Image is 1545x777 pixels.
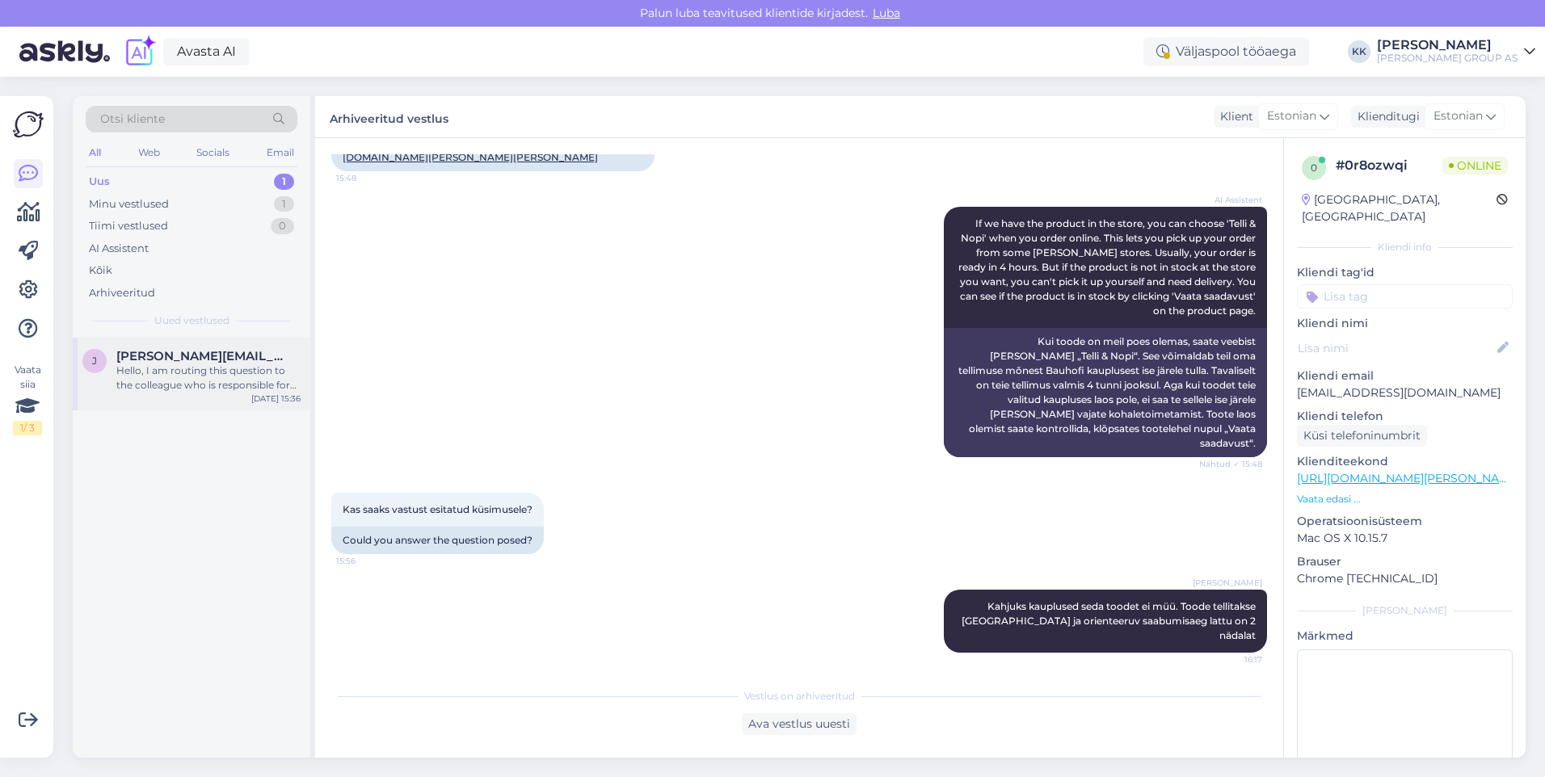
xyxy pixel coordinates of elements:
[89,285,155,301] div: Arhiveeritud
[251,393,301,405] div: [DATE] 15:36
[1297,513,1513,530] p: Operatsioonisüsteem
[1297,628,1513,645] p: Märkmed
[13,363,42,435] div: Vaata siia
[1297,553,1513,570] p: Brauser
[13,421,42,435] div: 1 / 3
[1267,107,1316,125] span: Estonian
[1348,40,1370,63] div: KK
[1297,492,1513,506] p: Vaata edasi ...
[1143,37,1309,66] div: Väljaspool tööaega
[868,6,905,20] span: Luba
[89,262,112,279] div: Kõik
[274,174,294,190] div: 1
[89,196,169,212] div: Minu vestlused
[336,172,397,184] span: 15:48
[1297,240,1513,254] div: Kliendi info
[958,217,1258,317] span: If we have the product in the store, you can choose 'Telli & Nopi' when you order online. This le...
[163,38,250,65] a: Avasta AI
[1202,194,1262,206] span: AI Assistent
[1433,107,1483,125] span: Estonian
[1297,264,1513,281] p: Kliendi tag'id
[89,174,110,190] div: Uus
[944,328,1267,457] div: Kui toode on meil poes olemas, saate veebist [PERSON_NAME] „Telli & Nopi“. See võimaldab teil oma...
[1297,425,1427,447] div: Küsi telefoninumbrit
[116,363,301,393] div: Hello, I am routing this question to the colleague who is responsible for this topic. The reply m...
[1297,315,1513,332] p: Kliendi nimi
[100,111,165,128] span: Otsi kliente
[962,600,1258,641] span: Kahjuks kauplused seda toodet ei müü. Toode tellitakse [GEOGRAPHIC_DATA] ja orienteeruv saabumisa...
[336,555,397,567] span: 15:56
[1297,530,1513,547] p: Mac OS X 10.15.7
[123,35,157,69] img: explore-ai
[1297,453,1513,470] p: Klienditeekond
[92,355,97,367] span: j
[1297,284,1513,309] input: Lisa tag
[89,218,168,234] div: Tiimi vestlused
[13,109,44,140] img: Askly Logo
[1297,408,1513,425] p: Kliendi telefon
[1377,39,1518,52] div: [PERSON_NAME]
[343,503,533,515] span: Kas saaks vastust esitatud küsimusele?
[331,527,544,554] div: Could you answer the question posed?
[1336,156,1442,175] div: # 0r8ozwqi
[1297,367,1513,384] p: Kliendi email
[1193,577,1262,589] span: [PERSON_NAME]
[744,689,855,703] span: Vestlus on arhiveeritud
[271,218,294,234] div: 0
[1297,384,1513,401] p: [EMAIL_ADDRESS][DOMAIN_NAME]
[1297,603,1513,618] div: [PERSON_NAME]
[330,106,448,128] label: Arhiveeritud vestlus
[1377,52,1518,65] div: [PERSON_NAME] GROUP AS
[89,241,149,257] div: AI Assistent
[86,142,104,163] div: All
[274,196,294,212] div: 1
[1311,162,1317,174] span: 0
[742,713,857,735] div: Ava vestlus uuesti
[1442,157,1508,174] span: Online
[1214,108,1253,125] div: Klient
[1297,570,1513,587] p: Chrome [TECHNICAL_ID]
[154,313,229,328] span: Uued vestlused
[1377,39,1535,65] a: [PERSON_NAME][PERSON_NAME] GROUP AS
[116,349,284,363] span: jakob.punder@online.ee
[263,142,297,163] div: Email
[1199,458,1262,470] span: Nähtud ✓ 15:48
[1351,108,1420,125] div: Klienditugi
[135,142,163,163] div: Web
[193,142,233,163] div: Socials
[1298,339,1494,357] input: Lisa nimi
[1202,653,1262,666] span: 16:17
[1302,191,1497,225] div: [GEOGRAPHIC_DATA], [GEOGRAPHIC_DATA]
